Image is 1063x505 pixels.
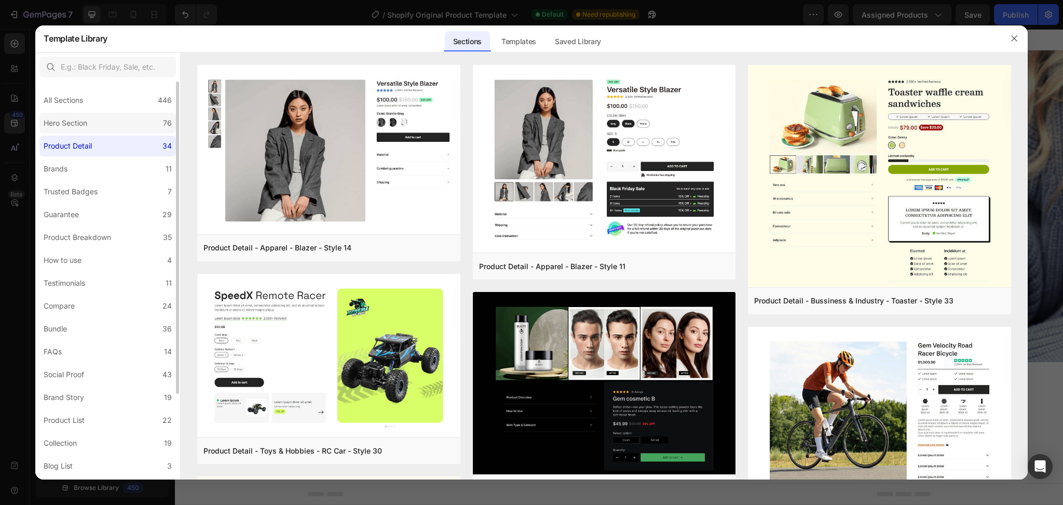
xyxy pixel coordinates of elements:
div: Brands [44,163,67,175]
div: Collection [44,437,77,449]
div: Product Detail - Apparel - Blazer - Style 11 [479,260,625,273]
div: All Sections [44,94,83,107]
div: 43 [162,368,172,381]
div: Hero Section [44,117,87,129]
img: pd33.png [748,65,1011,310]
div: 29 [162,208,172,221]
div: 7 [168,185,172,198]
div: Sections [445,31,490,52]
div: Product List [44,414,85,427]
p: DEYMN!!! [134,113,385,145]
div: Generate layout [414,371,468,382]
div: Add blank section [490,371,553,382]
div: Saved Library [547,31,609,52]
div: 3 [167,460,172,472]
div: Guarantee [44,208,79,221]
div: Bundle [44,323,67,335]
div: Drop element here [557,173,612,181]
div: 35 [163,231,172,244]
div: Product Breakdown [44,231,111,244]
h2: Template Library [44,25,107,52]
div: 36 [162,323,172,335]
p: Experience a revitalizing journey throughout your day as you savor the refreshing essence of our ... [134,150,385,188]
p: 7000+ Happy Customers [184,203,265,211]
div: Social Proof [44,368,84,381]
div: Testimonials [44,277,85,289]
div: 446 [158,94,172,107]
div: 22 [162,414,172,427]
div: Open Intercom Messenger [1028,454,1053,479]
div: Templates [493,31,544,52]
img: pd16.png [473,65,735,255]
div: Product Detail - Apparel - Blazer - Style 14 [203,242,351,254]
span: inspired by CRO experts [328,384,399,394]
div: Trusted Badges [44,185,98,198]
input: E.g.: Black Friday, Sale, etc. [39,57,176,77]
div: 19 [164,391,172,404]
div: Product Detail [44,140,92,152]
div: 4 [167,254,172,267]
div: 34 [162,140,172,152]
div: Blog List [44,460,73,472]
img: pd30.png [197,274,460,439]
img: pd19.png [197,65,460,236]
div: Brand Story [44,391,84,404]
span: Add section [419,348,469,359]
span: then drag & drop elements [482,384,560,394]
h2: Rich Text Editor. Editing area: main [133,112,386,147]
div: 14 [164,345,172,358]
img: pr12.png [473,292,735,476]
div: 11 [166,163,172,175]
button: Shop Now [133,219,273,242]
div: Choose templates [332,371,395,382]
div: Shop Now [180,225,226,236]
div: 11 [166,277,172,289]
div: How to use [44,254,81,267]
div: Compare [44,300,75,312]
div: Product Detail - Bussiness & Industry - Toaster - Style 33 [754,295,953,307]
span: from URL or image [413,384,468,394]
div: FAQs [44,345,62,358]
div: 24 [162,300,172,312]
div: Product Detail - Toys & Hobbies - RC Car - Style 30 [203,445,382,457]
div: 76 [163,117,172,129]
div: 19 [164,437,172,449]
